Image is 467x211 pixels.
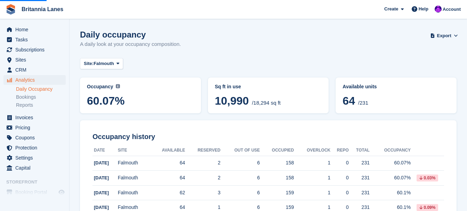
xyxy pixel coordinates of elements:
span: Pricing [15,123,57,132]
button: Export [432,30,457,41]
div: 159 [260,189,294,196]
img: Mark Lane [435,6,442,13]
span: Home [15,25,57,34]
span: Protection [15,143,57,153]
td: 231 [349,185,370,200]
td: 6 [220,185,260,200]
button: Site: Falmouth [80,58,123,70]
div: 1 [294,204,330,211]
a: Reports [16,102,66,108]
td: Falmouth [118,171,149,186]
th: Available [149,145,185,156]
span: /231 [358,100,368,106]
span: 60.07% [87,95,194,107]
span: Sq ft in use [215,84,241,89]
a: menu [3,143,66,153]
th: Occupancy [370,145,411,156]
a: menu [3,113,66,122]
th: Out of Use [220,145,260,156]
a: Bookings [16,94,66,100]
td: 231 [349,171,370,186]
abbr: Current percentage of units occupied or overlocked [343,83,450,90]
span: Booking Portal [15,187,57,197]
div: 0 [330,204,349,211]
img: icon-info-grey-7440780725fd019a000dd9b08b2336e03edf1995a4989e88bcd33f0948082b44.svg [116,84,120,88]
td: 62 [149,185,185,200]
td: 231 [349,156,370,171]
div: 158 [260,159,294,167]
th: Overlock [294,145,330,156]
h2: Occupancy history [92,133,444,141]
a: menu [3,45,66,55]
th: Occupied [260,145,294,156]
span: CRM [15,65,57,75]
td: 2 [185,156,220,171]
div: 0 [330,189,349,196]
span: /18,294 sq ft [252,100,281,106]
span: Invoices [15,113,57,122]
td: 3 [185,185,220,200]
span: Export [437,32,451,39]
a: Britannia Lanes [19,3,66,15]
div: 1 [294,159,330,167]
td: 60.07% [370,171,411,186]
a: menu [3,123,66,132]
td: 6 [220,156,260,171]
div: 0 [330,174,349,181]
td: 64 [149,171,185,186]
span: Coupons [15,133,57,143]
a: menu [3,133,66,143]
div: 1 [294,174,330,181]
span: 10,990 [215,95,249,107]
span: [DATE] [94,175,109,180]
span: [DATE] [94,205,109,210]
div: 0.09% [417,204,438,211]
div: 0 [330,159,349,167]
span: Settings [15,153,57,163]
span: Analytics [15,75,57,85]
span: Sites [15,55,57,65]
th: Date [92,145,118,156]
span: Falmouth [94,60,114,67]
div: 1 [294,189,330,196]
span: Occupancy [87,84,113,89]
span: Storefront [6,179,69,186]
a: menu [3,65,66,75]
abbr: Current percentage of sq ft occupied [87,83,194,90]
a: menu [3,25,66,34]
td: 2 [185,171,220,186]
span: Help [419,6,428,13]
td: 64 [149,156,185,171]
th: Reserved [185,145,220,156]
a: menu [3,35,66,44]
span: [DATE] [94,190,109,195]
span: Tasks [15,35,57,44]
a: menu [3,187,66,197]
div: 158 [260,174,294,181]
td: 6 [220,171,260,186]
td: 60.1% [370,185,411,200]
a: menu [3,75,66,85]
th: Site [118,145,149,156]
span: Create [384,6,398,13]
td: Falmouth [118,156,149,171]
span: Available units [343,84,377,89]
a: Daily Occupancy [16,86,66,92]
div: 0.03% [417,175,438,181]
p: A daily look at your occupancy composition. [80,40,181,48]
span: Site: [84,60,94,67]
span: Subscriptions [15,45,57,55]
div: 159 [260,204,294,211]
th: Total [349,145,370,156]
a: menu [3,55,66,65]
td: 60.07% [370,156,411,171]
span: 64 [343,95,355,107]
a: Preview store [57,188,66,196]
h1: Daily occupancy [80,30,181,39]
td: Falmouth [118,185,149,200]
a: menu [3,153,66,163]
abbr: Current breakdown of sq ft occupied [215,83,322,90]
img: stora-icon-8386f47178a22dfd0bd8f6a31ec36ba5ce8667c1dd55bd0f319d3a0aa187defe.svg [6,4,16,15]
span: Account [443,6,461,13]
th: Repo [330,145,349,156]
